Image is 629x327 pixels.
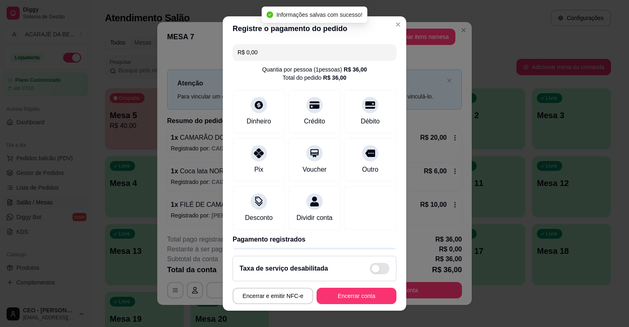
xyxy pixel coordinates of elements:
div: Dinheiro [247,116,271,126]
span: check-circle [267,11,273,18]
div: R$ 36,00 [323,74,346,82]
div: Pix [254,165,263,175]
div: Crédito [304,116,325,126]
div: Desconto [245,213,273,223]
header: Registre o pagamento do pedido [223,16,406,41]
div: R$ 36,00 [344,65,367,74]
div: Outro [362,165,378,175]
div: Quantia por pessoa ( 1 pessoas) [262,65,367,74]
h2: Taxa de serviço desabilitada [240,264,328,273]
button: Close [391,18,405,31]
input: Ex.: hambúrguer de cordeiro [238,44,391,60]
span: Informações salvas com sucesso! [276,11,362,18]
p: Pagamento registrados [233,235,396,244]
button: Encerrar conta [317,288,396,304]
div: Voucher [303,165,327,175]
div: Dividir conta [296,213,333,223]
div: Total do pedido [283,74,346,82]
div: Débito [361,116,380,126]
button: Encerrar e emitir NFC-e [233,288,313,304]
